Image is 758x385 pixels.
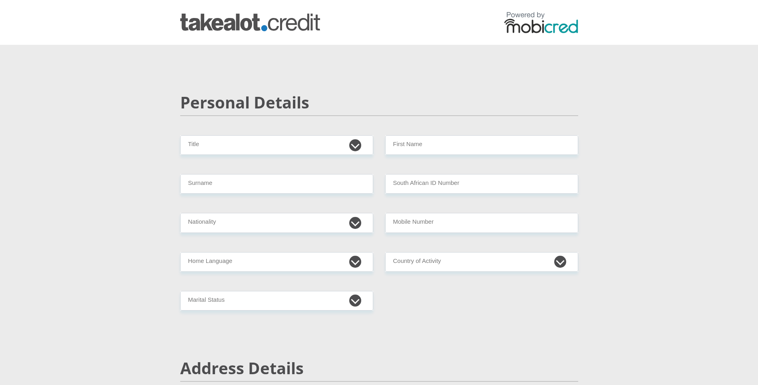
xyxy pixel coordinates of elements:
[180,14,320,31] img: takealot_credit logo
[180,359,578,378] h2: Address Details
[385,135,578,155] input: First Name
[504,12,578,33] img: powered by mobicred logo
[180,93,578,112] h2: Personal Details
[180,174,373,194] input: Surname
[385,213,578,233] input: Contact Number
[385,174,578,194] input: ID Number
